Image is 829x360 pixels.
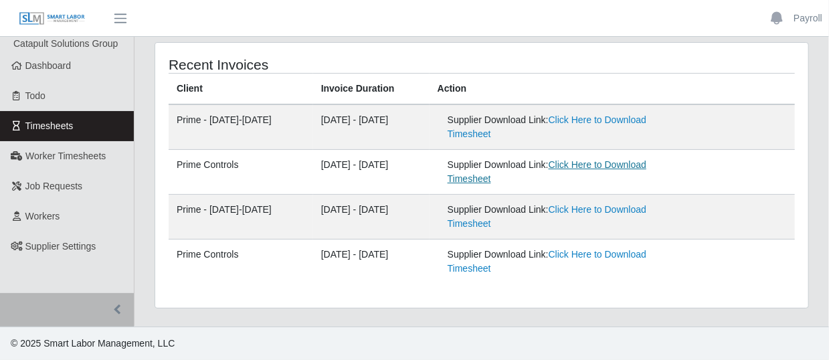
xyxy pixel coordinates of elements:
[25,151,106,161] span: Worker Timesheets
[25,120,74,131] span: Timesheets
[169,195,313,240] td: Prime - [DATE]-[DATE]
[430,74,795,105] th: Action
[169,240,313,284] td: Prime Controls
[313,104,430,150] td: [DATE] - [DATE]
[448,113,660,141] div: Supplier Download Link:
[313,195,430,240] td: [DATE] - [DATE]
[25,90,45,101] span: Todo
[313,74,430,105] th: Invoice Duration
[169,104,313,150] td: Prime - [DATE]-[DATE]
[169,56,418,73] h4: Recent Invoices
[448,158,660,186] div: Supplier Download Link:
[25,211,60,221] span: Workers
[25,241,96,252] span: Supplier Settings
[19,11,86,26] img: SLM Logo
[794,11,822,25] a: Payroll
[169,74,313,105] th: Client
[25,181,83,191] span: Job Requests
[313,150,430,195] td: [DATE] - [DATE]
[313,240,430,284] td: [DATE] - [DATE]
[13,38,118,49] span: Catapult Solutions Group
[448,248,660,276] div: Supplier Download Link:
[169,150,313,195] td: Prime Controls
[11,338,175,349] span: © 2025 Smart Labor Management, LLC
[25,60,72,71] span: Dashboard
[448,203,660,231] div: Supplier Download Link:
